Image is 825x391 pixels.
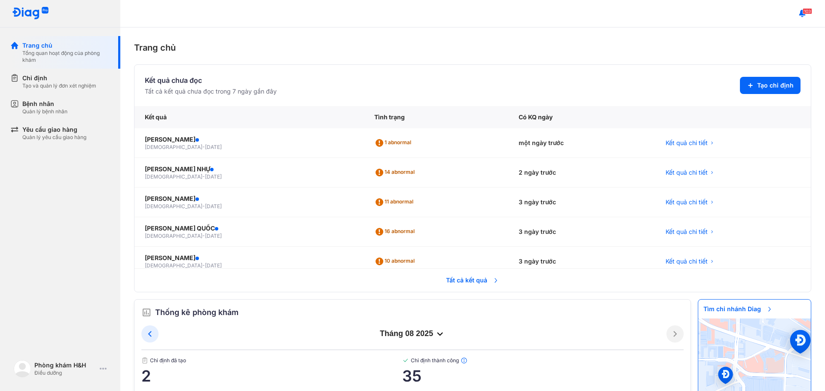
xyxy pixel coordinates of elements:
div: [PERSON_NAME] [145,194,354,203]
span: - [202,144,205,150]
div: 11 abnormal [374,195,417,209]
img: logo [12,7,49,20]
div: Tình trạng [364,106,508,128]
div: [PERSON_NAME] NHỰ [145,165,354,173]
span: - [202,233,205,239]
div: 10 abnormal [374,255,418,268]
div: 3 ngày trước [508,217,655,247]
div: Chỉ định [22,74,96,82]
div: 14 abnormal [374,166,418,179]
img: order.5a6da16c.svg [141,307,152,318]
span: Kết quả chi tiết [666,257,708,266]
div: Yêu cầu giao hàng [22,125,86,134]
div: 2 ngày trước [508,158,655,188]
span: [DATE] [205,203,222,209]
div: Bệnh nhân [22,100,67,108]
div: Kết quả [134,106,364,128]
span: - [202,203,205,209]
span: Kết quả chi tiết [666,139,708,147]
div: [PERSON_NAME] [145,135,354,144]
span: Kết quả chi tiết [666,168,708,177]
span: 103 [803,8,812,14]
span: Chỉ định đã tạo [141,357,402,364]
button: Tạo chỉ định [740,77,801,94]
div: Tất cả kết quả chưa đọc trong 7 ngày gần đây [145,87,277,96]
span: Kết quả chi tiết [666,198,708,206]
span: [DEMOGRAPHIC_DATA] [145,173,202,180]
div: Tổng quan hoạt động của phòng khám [22,50,110,64]
span: [DEMOGRAPHIC_DATA] [145,144,202,150]
span: [DEMOGRAPHIC_DATA] [145,262,202,269]
div: 3 ngày trước [508,188,655,217]
div: một ngày trước [508,128,655,158]
div: Trang chủ [22,41,110,50]
div: Quản lý bệnh nhân [22,108,67,115]
img: logo [14,360,31,377]
span: Thống kê phòng khám [155,306,238,318]
span: 35 [402,367,684,385]
span: [DATE] [205,144,222,150]
div: Phòng khám H&H [34,361,96,370]
div: Kết quả chưa đọc [145,75,277,85]
span: [DEMOGRAPHIC_DATA] [145,203,202,209]
span: Tạo chỉ định [757,81,794,90]
div: Điều dưỡng [34,370,96,376]
div: 3 ngày trước [508,247,655,276]
span: - [202,262,205,269]
div: Trang chủ [134,41,811,54]
span: - [202,173,205,180]
img: document.50c4cfd0.svg [141,357,148,364]
div: 1 abnormal [374,136,415,150]
div: [PERSON_NAME] [145,254,354,262]
span: Chỉ định thành công [402,357,684,364]
img: checked-green.01cc79e0.svg [402,357,409,364]
span: [DATE] [205,262,222,269]
div: Tạo và quản lý đơn xét nghiệm [22,82,96,89]
img: info.7e716105.svg [461,357,467,364]
span: 2 [141,367,402,385]
span: Tìm chi nhánh Diag [698,300,778,318]
span: [DEMOGRAPHIC_DATA] [145,233,202,239]
span: [DATE] [205,233,222,239]
div: 16 abnormal [374,225,418,239]
span: Tất cả kết quả [441,271,504,290]
div: Quản lý yêu cầu giao hàng [22,134,86,141]
div: tháng 08 2025 [159,329,666,339]
span: Kết quả chi tiết [666,227,708,236]
div: Có KQ ngày [508,106,655,128]
div: [PERSON_NAME] QUỐC [145,224,354,233]
span: [DATE] [205,173,222,180]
